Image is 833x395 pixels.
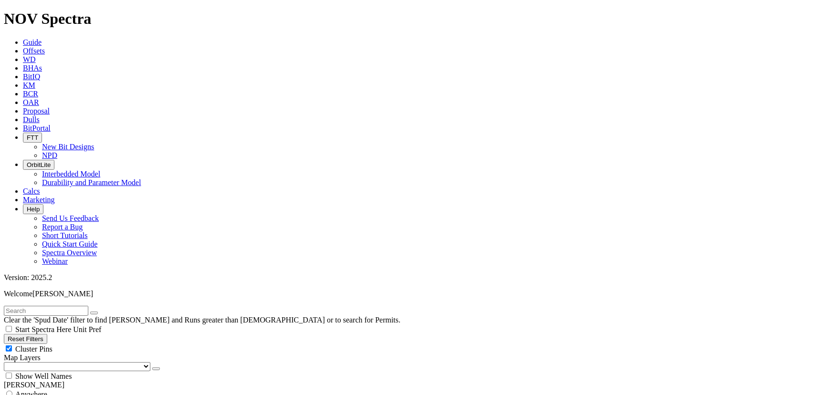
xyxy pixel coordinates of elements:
span: Map Layers [4,353,41,362]
a: KM [23,81,35,89]
div: [PERSON_NAME] [4,381,829,389]
a: New Bit Designs [42,143,94,151]
a: Send Us Feedback [42,214,99,222]
a: BCR [23,90,38,98]
a: Proposal [23,107,50,115]
a: Marketing [23,196,55,204]
a: WD [23,55,36,63]
span: FTT [27,134,38,141]
button: OrbitLite [23,160,54,170]
span: OrbitLite [27,161,51,168]
button: Help [23,204,43,214]
input: Start Spectra Here [6,326,12,332]
a: Calcs [23,187,40,195]
a: Spectra Overview [42,249,97,257]
span: Help [27,206,40,213]
h1: NOV Spectra [4,10,829,28]
span: Unit Pref [73,325,101,333]
a: NPD [42,151,57,159]
a: Short Tutorials [42,231,88,239]
button: Reset Filters [4,334,47,344]
a: Dulls [23,115,40,124]
button: FTT [23,133,42,143]
a: Interbedded Model [42,170,100,178]
a: Quick Start Guide [42,240,97,248]
a: Webinar [42,257,68,265]
a: BHAs [23,64,42,72]
a: Offsets [23,47,45,55]
span: Clear the 'Spud Date' filter to find [PERSON_NAME] and Runs greater than [DEMOGRAPHIC_DATA] or to... [4,316,401,324]
span: [PERSON_NAME] [32,290,93,298]
p: Welcome [4,290,829,298]
a: BitPortal [23,124,51,132]
span: Start Spectra Here [15,325,71,333]
a: Guide [23,38,42,46]
span: Show Well Names [15,372,72,380]
a: Durability and Parameter Model [42,178,141,187]
input: Search [4,306,88,316]
span: Cluster Pins [15,345,53,353]
a: BitIQ [23,73,40,81]
a: Report a Bug [42,223,83,231]
div: Version: 2025.2 [4,273,829,282]
a: OAR [23,98,39,106]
